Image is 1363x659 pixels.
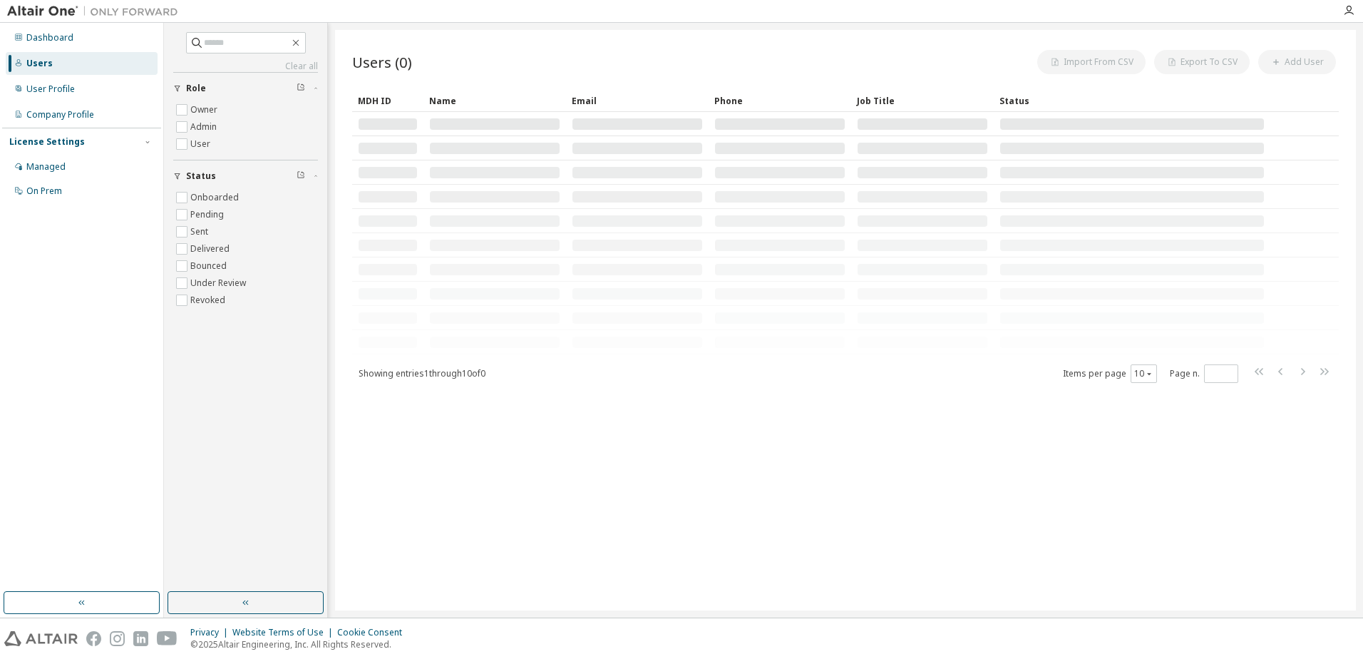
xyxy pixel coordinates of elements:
div: Dashboard [26,32,73,44]
label: Admin [190,118,220,136]
span: Role [186,83,206,94]
span: Users (0) [352,52,412,72]
p: © 2025 Altair Engineering, Inc. All Rights Reserved. [190,638,411,650]
img: linkedin.svg [133,631,148,646]
div: Name [429,89,560,112]
button: Role [173,73,318,104]
div: Website Terms of Use [232,627,337,638]
button: 10 [1134,368,1153,379]
div: License Settings [9,136,85,148]
label: Sent [190,223,211,240]
div: Company Profile [26,109,94,121]
div: User Profile [26,83,75,95]
div: Cookie Consent [337,627,411,638]
img: altair_logo.svg [4,631,78,646]
span: Clear filter [297,170,305,182]
div: MDH ID [358,89,418,112]
span: Showing entries 1 through 10 of 0 [359,367,485,379]
label: Revoked [190,292,228,309]
img: facebook.svg [86,631,101,646]
button: Status [173,160,318,192]
img: youtube.svg [157,631,178,646]
img: instagram.svg [110,631,125,646]
label: User [190,136,213,153]
div: Email [572,89,703,112]
button: Add User [1258,50,1336,74]
span: Page n. [1170,364,1238,383]
button: Import From CSV [1037,50,1146,74]
label: Bounced [190,257,230,275]
a: Clear all [173,61,318,72]
div: Job Title [857,89,988,112]
span: Status [186,170,216,182]
span: Items per page [1063,364,1157,383]
label: Under Review [190,275,249,292]
div: Privacy [190,627,232,638]
span: Clear filter [297,83,305,94]
label: Delivered [190,240,232,257]
div: Status [999,89,1265,112]
button: Export To CSV [1154,50,1250,74]
div: Managed [26,161,66,173]
div: Users [26,58,53,69]
img: Altair One [7,4,185,19]
label: Onboarded [190,189,242,206]
div: On Prem [26,185,62,197]
label: Pending [190,206,227,223]
label: Owner [190,101,220,118]
div: Phone [714,89,845,112]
